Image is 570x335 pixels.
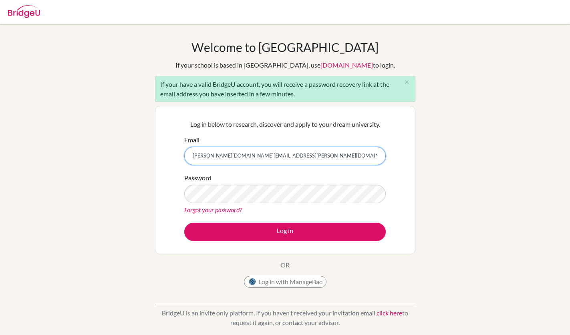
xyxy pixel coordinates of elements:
[191,40,379,54] h1: Welcome to [GEOGRAPHIC_DATA]
[184,206,242,213] a: Forgot your password?
[377,309,402,317] a: click here
[8,5,40,18] img: Bridge-U
[244,276,326,288] button: Log in with ManageBac
[155,308,415,327] p: BridgeU is an invite only platform. If you haven’t received your invitation email, to request it ...
[184,223,386,241] button: Log in
[399,76,415,88] button: Close
[175,60,395,70] div: If your school is based in [GEOGRAPHIC_DATA], use to login.
[184,135,199,145] label: Email
[155,76,415,102] div: If your have a valid BridgeU account, you will receive a password recovery link at the email addr...
[184,173,211,183] label: Password
[280,260,290,270] p: OR
[184,120,386,129] p: Log in below to research, discover and apply to your dream university.
[320,61,373,69] a: [DOMAIN_NAME]
[404,79,410,85] i: close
